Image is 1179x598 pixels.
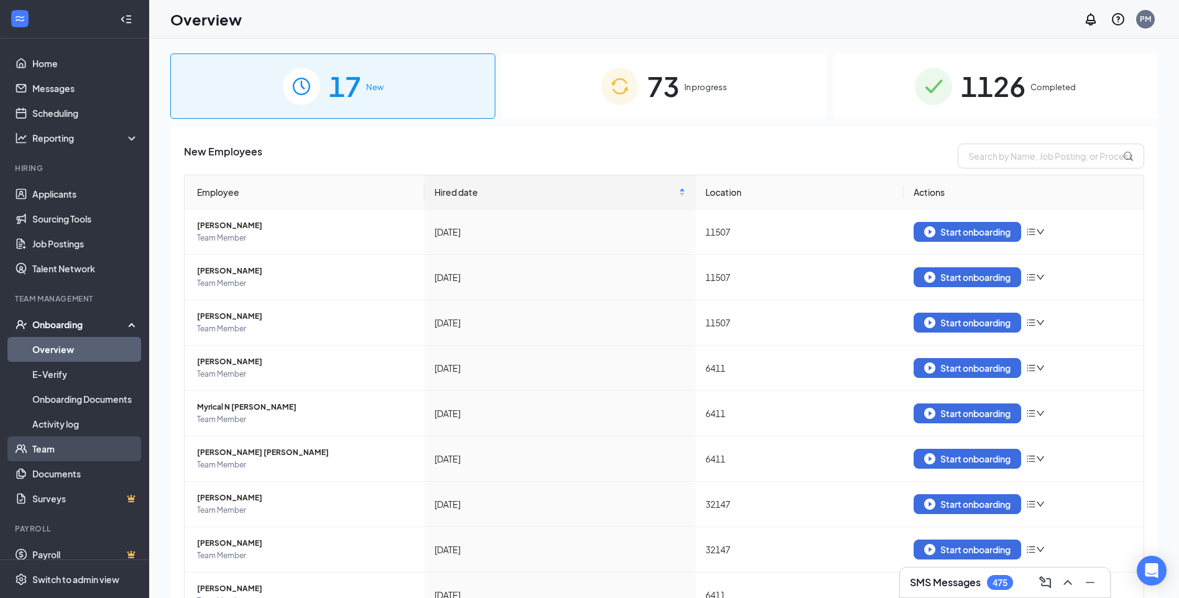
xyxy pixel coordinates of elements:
[197,401,415,413] span: Myrical N [PERSON_NAME]
[695,209,904,255] td: 11507
[1026,318,1036,328] span: bars
[695,436,904,482] td: 6411
[924,272,1011,283] div: Start onboarding
[1080,573,1100,592] button: Minimize
[197,277,415,290] span: Team Member
[32,76,139,101] a: Messages
[1140,14,1151,24] div: PM
[695,175,904,209] th: Location
[32,412,139,436] a: Activity log
[434,361,686,375] div: [DATE]
[32,362,139,387] a: E-Verify
[15,132,27,144] svg: Analysis
[961,65,1025,108] span: 1126
[15,573,27,586] svg: Settings
[197,582,415,595] span: [PERSON_NAME]
[14,12,26,25] svg: WorkstreamLogo
[197,232,415,244] span: Team Member
[32,387,139,412] a: Onboarding Documents
[1036,409,1045,418] span: down
[1036,318,1045,327] span: down
[1036,364,1045,372] span: down
[434,407,686,420] div: [DATE]
[1137,556,1167,586] div: Open Intercom Messenger
[1036,500,1045,508] span: down
[910,576,981,589] h3: SMS Messages
[647,65,679,108] span: 73
[1083,12,1098,27] svg: Notifications
[695,346,904,391] td: 6411
[197,323,415,335] span: Team Member
[32,256,139,281] a: Talent Network
[1036,273,1045,282] span: down
[914,313,1021,333] button: Start onboarding
[197,537,415,550] span: [PERSON_NAME]
[1060,575,1075,590] svg: ChevronUp
[197,356,415,368] span: [PERSON_NAME]
[914,494,1021,514] button: Start onboarding
[695,482,904,527] td: 32147
[1030,81,1076,93] span: Completed
[32,573,119,586] div: Switch to admin view
[924,499,1011,510] div: Start onboarding
[924,226,1011,237] div: Start onboarding
[695,255,904,300] td: 11507
[32,318,128,331] div: Onboarding
[904,175,1144,209] th: Actions
[185,175,424,209] th: Employee
[1111,12,1126,27] svg: QuestionInfo
[1026,272,1036,282] span: bars
[32,231,139,256] a: Job Postings
[1026,363,1036,373] span: bars
[914,449,1021,469] button: Start onboarding
[32,182,139,206] a: Applicants
[434,185,676,199] span: Hired date
[914,403,1021,423] button: Start onboarding
[197,265,415,277] span: [PERSON_NAME]
[197,368,415,380] span: Team Member
[924,317,1011,328] div: Start onboarding
[1036,545,1045,554] span: down
[695,527,904,573] td: 32147
[15,293,136,304] div: Team Management
[1026,227,1036,237] span: bars
[434,452,686,466] div: [DATE]
[695,300,904,346] td: 11507
[32,101,139,126] a: Scheduling
[434,497,686,511] div: [DATE]
[329,65,361,108] span: 17
[993,577,1007,588] div: 475
[15,523,136,534] div: Payroll
[1036,228,1045,236] span: down
[1058,573,1078,592] button: ChevronUp
[1026,454,1036,464] span: bars
[15,318,27,331] svg: UserCheck
[914,358,1021,378] button: Start onboarding
[120,13,132,25] svg: Collapse
[1083,575,1098,590] svg: Minimize
[197,504,415,517] span: Team Member
[914,540,1021,559] button: Start onboarding
[1038,575,1053,590] svg: ComposeMessage
[32,206,139,231] a: Sourcing Tools
[1026,408,1036,418] span: bars
[197,550,415,562] span: Team Member
[197,492,415,504] span: [PERSON_NAME]
[197,413,415,426] span: Team Member
[434,225,686,239] div: [DATE]
[32,461,139,486] a: Documents
[684,81,727,93] span: In progress
[1026,499,1036,509] span: bars
[197,446,415,459] span: [PERSON_NAME] [PERSON_NAME]
[434,316,686,329] div: [DATE]
[366,81,383,93] span: New
[434,270,686,284] div: [DATE]
[184,144,262,168] span: New Employees
[924,453,1011,464] div: Start onboarding
[1035,573,1055,592] button: ComposeMessage
[1036,454,1045,463] span: down
[32,486,139,511] a: SurveysCrown
[32,337,139,362] a: Overview
[914,267,1021,287] button: Start onboarding
[32,132,139,144] div: Reporting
